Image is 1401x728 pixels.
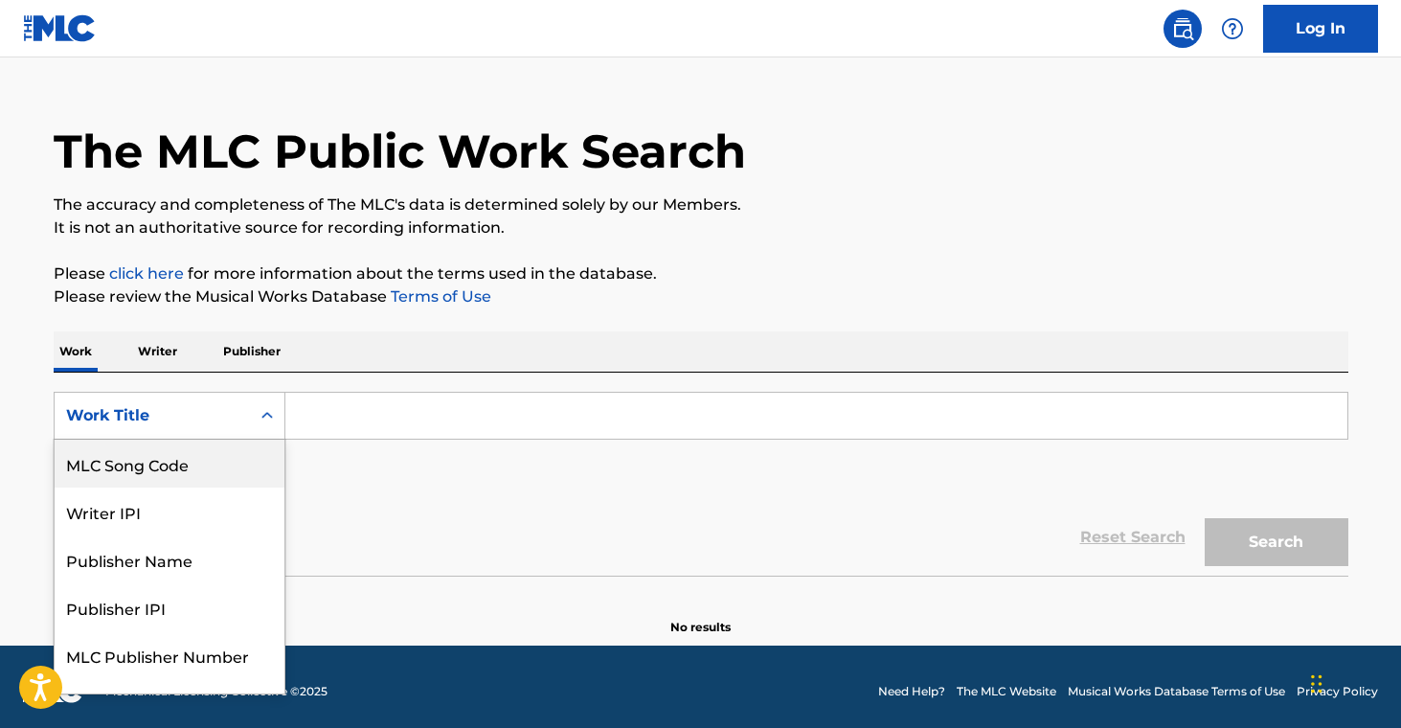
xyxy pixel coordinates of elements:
[54,123,746,180] h1: The MLC Public Work Search
[55,631,284,679] div: MLC Publisher Number
[957,683,1056,700] a: The MLC Website
[1297,683,1378,700] a: Privacy Policy
[387,287,491,306] a: Terms of Use
[55,583,284,631] div: Publisher IPI
[54,193,1348,216] p: The accuracy and completeness of The MLC's data is determined solely by our Members.
[217,331,286,372] p: Publisher
[1311,655,1322,713] div: Drag
[1221,17,1244,40] img: help
[55,488,284,535] div: Writer IPI
[54,331,98,372] p: Work
[878,683,945,700] a: Need Help?
[54,285,1348,308] p: Please review the Musical Works Database
[1213,10,1252,48] div: Help
[54,262,1348,285] p: Please for more information about the terms used in the database.
[55,679,284,727] div: Work Title
[55,440,284,488] div: MLC Song Code
[54,392,1348,576] form: Search Form
[109,264,184,283] a: click here
[1305,636,1401,728] iframe: Chat Widget
[1164,10,1202,48] a: Public Search
[1171,17,1194,40] img: search
[132,331,183,372] p: Writer
[1263,5,1378,53] a: Log In
[54,216,1348,239] p: It is not an authoritative source for recording information.
[55,535,284,583] div: Publisher Name
[23,14,97,42] img: MLC Logo
[1068,683,1285,700] a: Musical Works Database Terms of Use
[66,404,238,427] div: Work Title
[670,596,731,636] p: No results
